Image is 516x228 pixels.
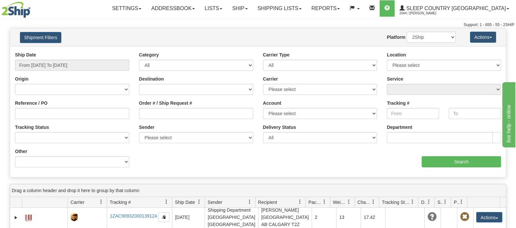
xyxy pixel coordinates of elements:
span: Sender [208,199,222,205]
label: Carrier Type [263,52,289,58]
span: Carrier [70,199,85,205]
a: Addressbook [146,0,200,17]
a: Recipient filter column settings [294,196,305,207]
span: Charge [357,199,371,205]
a: Sleep Country [GEOGRAPHIC_DATA] 2044 / [PERSON_NAME] [395,0,514,17]
input: From [387,108,439,119]
a: Settings [107,0,146,17]
label: Order # / Ship Request # [139,100,192,106]
label: Account [263,100,281,106]
label: Other [15,148,27,155]
button: Actions [470,32,496,43]
label: Carrier [263,76,278,82]
img: 8 - UPS [70,213,77,221]
button: Shipment Filters [20,32,61,43]
button: Copy to clipboard [158,212,169,222]
a: Pickup Status filter column settings [456,196,467,207]
label: Tracking Status [15,124,49,130]
label: Service [387,76,403,82]
label: Origin [15,76,28,82]
a: Carrier filter column settings [96,196,107,207]
span: Shipment Issues [437,199,443,205]
a: Shipping lists [253,0,306,17]
a: Tracking Status filter column settings [407,196,418,207]
a: 1ZAC90932000139124 [110,213,157,219]
label: Delivery Status [263,124,296,130]
span: Sleep Country [GEOGRAPHIC_DATA] [405,6,506,11]
span: Weight [333,199,347,205]
input: Search [422,156,501,167]
span: Delivery Status [421,199,427,205]
label: Ship Date [15,52,36,58]
a: Tracking # filter column settings [161,196,172,207]
div: live help - online [5,4,60,12]
a: Ship Date filter column settings [194,196,205,207]
label: Department [387,124,412,130]
span: Pickup Not Assigned [460,212,469,221]
a: Lists [200,0,227,17]
label: Sender [139,124,154,130]
a: Sender filter column settings [244,196,255,207]
label: Tracking # [387,100,409,106]
button: Actions [476,212,502,222]
span: Pickup Status [454,199,459,205]
label: Destination [139,76,164,82]
a: Shipment Issues filter column settings [440,196,451,207]
a: Packages filter column settings [319,196,330,207]
a: Expand [13,214,19,221]
span: Ship Date [175,199,195,205]
span: Tracking # [110,199,131,205]
span: Packages [308,199,322,205]
a: Delivery Status filter column settings [423,196,434,207]
label: Reference / PO [15,100,48,106]
span: Recipient [258,199,277,205]
span: Tracking Status [382,199,410,205]
iframe: chat widget [501,81,515,147]
label: Platform [387,34,405,40]
label: Location [387,52,406,58]
a: Charge filter column settings [368,196,379,207]
span: 2044 / [PERSON_NAME] [399,10,448,17]
a: Weight filter column settings [343,196,354,207]
span: Unknown [427,212,436,221]
img: logo2044.jpg [2,2,30,18]
a: Ship [227,0,252,17]
input: To [449,108,501,119]
a: Label [25,212,32,222]
div: grid grouping header [10,184,506,197]
label: Category [139,52,159,58]
a: Reports [306,0,345,17]
div: Support: 1 - 855 - 55 - 2SHIP [2,22,514,28]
